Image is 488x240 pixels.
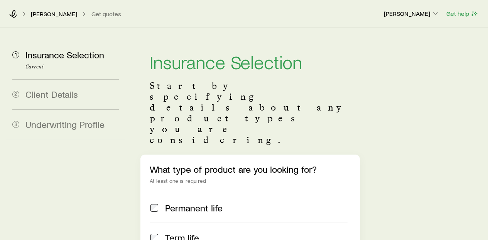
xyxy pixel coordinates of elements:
span: Underwriting Profile [25,119,105,130]
h2: Insurance Selection [150,53,350,71]
button: Get quotes [91,10,122,18]
p: What type of product are you looking for? [150,164,350,175]
span: 2 [12,91,19,98]
p: [PERSON_NAME] [384,10,439,17]
p: Start by specifying details about any product types you are considering. [150,80,350,145]
span: 1 [12,51,19,58]
p: Current [25,64,119,70]
span: Client Details [25,89,78,100]
p: [PERSON_NAME] [31,10,77,18]
input: Permanent life [150,204,158,212]
button: [PERSON_NAME] [383,9,440,19]
span: 3 [12,121,19,128]
button: Get help [446,9,479,18]
div: At least one is required [150,178,350,184]
span: Permanent life [165,203,223,213]
span: Insurance Selection [25,49,104,60]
